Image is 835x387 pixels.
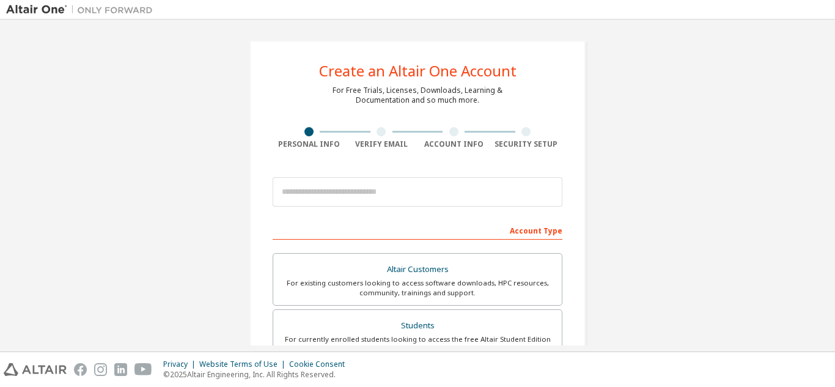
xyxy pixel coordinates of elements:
[94,363,107,376] img: instagram.svg
[114,363,127,376] img: linkedin.svg
[417,139,490,149] div: Account Info
[281,278,554,298] div: For existing customers looking to access software downloads, HPC resources, community, trainings ...
[490,139,563,149] div: Security Setup
[281,317,554,334] div: Students
[6,4,159,16] img: Altair One
[281,334,554,354] div: For currently enrolled students looking to access the free Altair Student Edition bundle and all ...
[345,139,418,149] div: Verify Email
[273,220,562,240] div: Account Type
[289,359,352,369] div: Cookie Consent
[163,359,199,369] div: Privacy
[319,64,517,78] div: Create an Altair One Account
[4,363,67,376] img: altair_logo.svg
[163,369,352,380] p: © 2025 Altair Engineering, Inc. All Rights Reserved.
[74,363,87,376] img: facebook.svg
[281,261,554,278] div: Altair Customers
[199,359,289,369] div: Website Terms of Use
[333,86,502,105] div: For Free Trials, Licenses, Downloads, Learning & Documentation and so much more.
[134,363,152,376] img: youtube.svg
[273,139,345,149] div: Personal Info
